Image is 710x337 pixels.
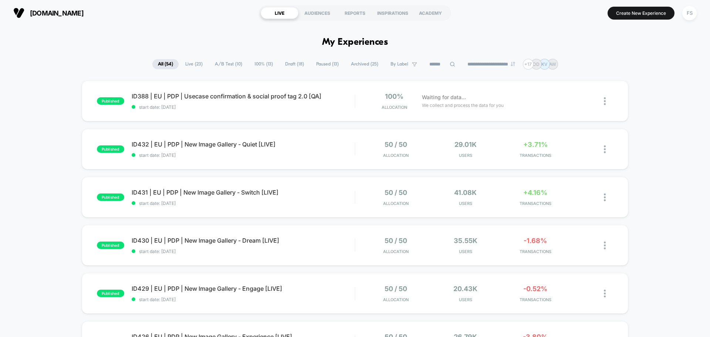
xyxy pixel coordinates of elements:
[604,290,606,297] img: close
[433,249,499,254] span: Users
[97,242,124,249] span: published
[298,7,336,19] div: AUDIENCES
[541,61,547,67] p: KV
[132,92,355,100] span: ID388 | EU | PDP | Usecase confirmation & social proof tag 2.0 [QA]
[385,141,407,148] span: 50 / 50
[132,249,355,254] span: start date: [DATE]
[433,297,499,302] span: Users
[11,7,86,19] button: [DOMAIN_NAME]
[374,7,412,19] div: INSPIRATIONS
[385,92,403,100] span: 100%
[523,141,548,148] span: +3.71%
[132,285,355,292] span: ID429 | EU | PDP | New Image Gallery - Engage [LIVE]
[422,93,466,101] span: Waiting for data...
[30,9,84,17] span: [DOMAIN_NAME]
[311,59,344,69] span: Paused ( 13 )
[152,59,179,69] span: All ( 54 )
[502,153,568,158] span: TRANSACTIONS
[502,297,568,302] span: TRANSACTIONS
[132,237,355,244] span: ID430 | EU | PDP | New Image Gallery - Dream [LIVE]
[13,7,24,18] img: Visually logo
[132,141,355,148] span: ID432 | EU | PDP | New Image Gallery - Quiet [LIVE]
[180,59,208,69] span: Live ( 23 )
[454,141,477,148] span: 29.01k
[502,201,568,206] span: TRANSACTIONS
[97,145,124,153] span: published
[97,193,124,201] span: published
[422,102,504,109] span: We collect and process the data for you
[336,7,374,19] div: REPORTS
[523,189,547,196] span: +4.16%
[385,237,407,245] span: 50 / 50
[382,105,407,110] span: Allocation
[604,242,606,249] img: close
[97,97,124,105] span: published
[383,297,409,302] span: Allocation
[549,61,556,67] p: AW
[523,59,534,70] div: + 17
[385,285,407,293] span: 50 / 50
[322,37,388,48] h1: My Experiences
[132,104,355,110] span: start date: [DATE]
[608,7,674,20] button: Create New Experience
[280,59,310,69] span: Draft ( 18 )
[249,59,278,69] span: 100% ( 13 )
[209,59,248,69] span: A/B Test ( 10 )
[604,145,606,153] img: close
[454,237,477,245] span: 35.55k
[433,153,499,158] span: Users
[132,152,355,158] span: start date: [DATE]
[390,61,408,67] span: By Label
[453,285,477,293] span: 20.43k
[680,6,699,21] button: FS
[454,189,477,196] span: 41.08k
[383,201,409,206] span: Allocation
[511,62,515,66] img: end
[383,153,409,158] span: Allocation
[132,200,355,206] span: start date: [DATE]
[533,61,540,67] p: DD
[385,189,407,196] span: 50 / 50
[502,249,568,254] span: TRANSACTIONS
[433,201,499,206] span: Users
[604,97,606,105] img: close
[524,237,547,245] span: -1.68%
[132,297,355,302] span: start date: [DATE]
[682,6,697,20] div: FS
[345,59,384,69] span: Archived ( 25 )
[132,189,355,196] span: ID431 | EU | PDP | New Image Gallery - Switch [LIVE]
[97,290,124,297] span: published
[523,285,547,293] span: -0.52%
[383,249,409,254] span: Allocation
[261,7,298,19] div: LIVE
[604,193,606,201] img: close
[412,7,449,19] div: ACADEMY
